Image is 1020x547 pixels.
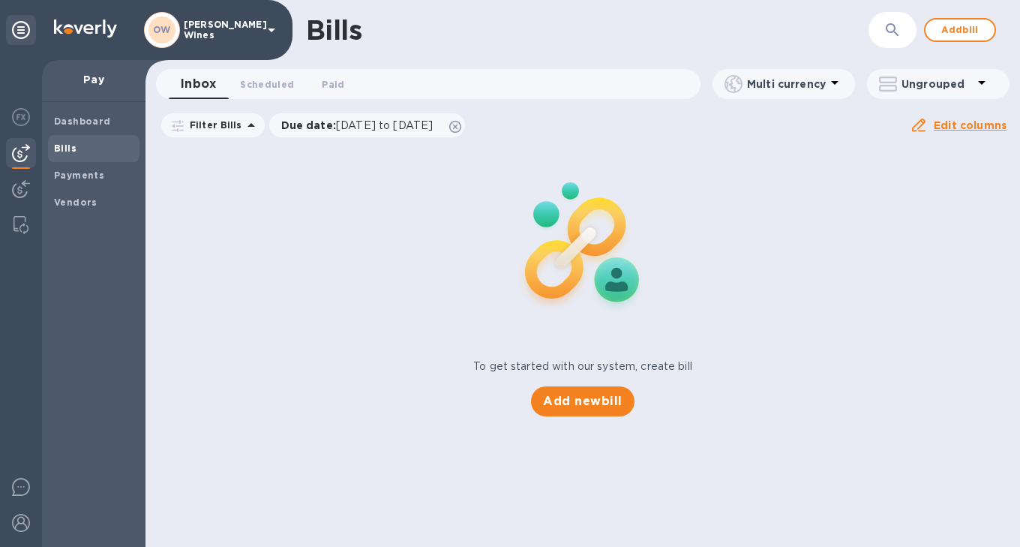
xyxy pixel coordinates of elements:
[240,77,294,92] span: Scheduled
[269,113,466,137] div: Due date:[DATE] to [DATE]
[54,143,76,154] b: Bills
[322,77,344,92] span: Paid
[937,21,982,39] span: Add bill
[184,119,242,131] p: Filter Bills
[924,18,996,42] button: Addbill
[54,116,111,127] b: Dashboard
[281,118,441,133] p: Due date :
[747,77,826,92] p: Multi currency
[181,74,216,95] span: Inbox
[336,119,433,131] span: [DATE] to [DATE]
[153,24,171,35] b: OW
[184,20,259,41] p: [PERSON_NAME] Wines
[54,197,97,208] b: Vendors
[6,15,36,45] div: Unpin categories
[473,359,692,374] p: To get started with our system, create bill
[54,72,133,87] p: Pay
[306,14,361,46] h1: Bills
[54,20,117,38] img: Logo
[934,119,1006,131] u: Edit columns
[901,77,973,92] p: Ungrouped
[12,108,30,126] img: Foreign exchange
[531,386,634,416] button: Add newbill
[543,392,622,410] span: Add new bill
[54,170,104,181] b: Payments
